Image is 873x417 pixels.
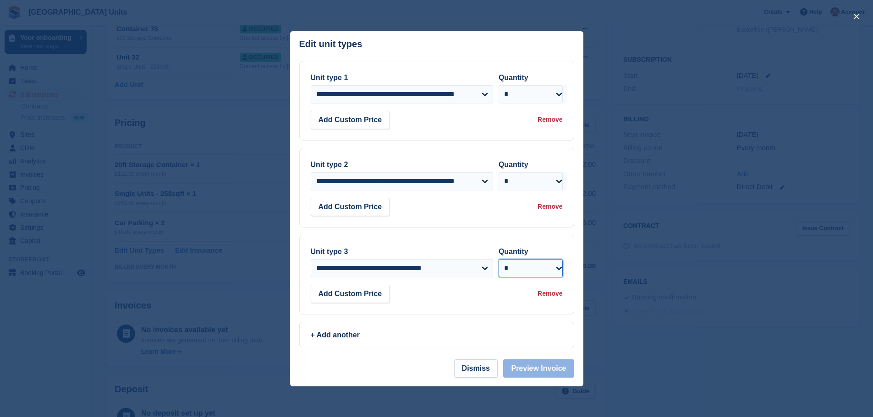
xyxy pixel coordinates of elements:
[538,115,562,125] div: Remove
[311,330,563,341] div: + Add another
[503,359,574,378] button: Preview Invoice
[311,111,390,129] button: Add Custom Price
[311,285,390,303] button: Add Custom Price
[311,74,348,81] label: Unit type 1
[454,359,498,378] button: Dismiss
[311,248,348,255] label: Unit type 3
[299,39,362,49] p: Edit unit types
[299,322,574,348] a: + Add another
[538,289,562,298] div: Remove
[311,198,390,216] button: Add Custom Price
[499,74,528,81] label: Quantity
[311,161,348,168] label: Unit type 2
[538,202,562,211] div: Remove
[849,9,864,24] button: close
[499,161,528,168] label: Quantity
[499,248,528,255] label: Quantity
